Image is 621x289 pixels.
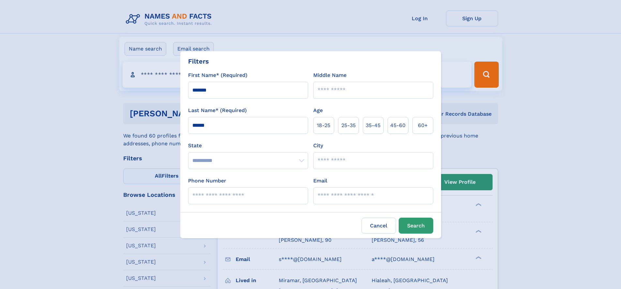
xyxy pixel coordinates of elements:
label: Middle Name [313,71,347,79]
label: State [188,142,308,150]
span: 45‑60 [390,122,406,129]
span: 18‑25 [317,122,330,129]
label: Email [313,177,327,185]
label: Phone Number [188,177,226,185]
span: 35‑45 [366,122,380,129]
button: Search [399,218,433,234]
label: City [313,142,323,150]
label: Last Name* (Required) [188,107,247,114]
span: 25‑35 [341,122,356,129]
span: 60+ [418,122,428,129]
label: First Name* (Required) [188,71,247,79]
div: Filters [188,56,209,66]
label: Cancel [362,218,396,234]
label: Age [313,107,323,114]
